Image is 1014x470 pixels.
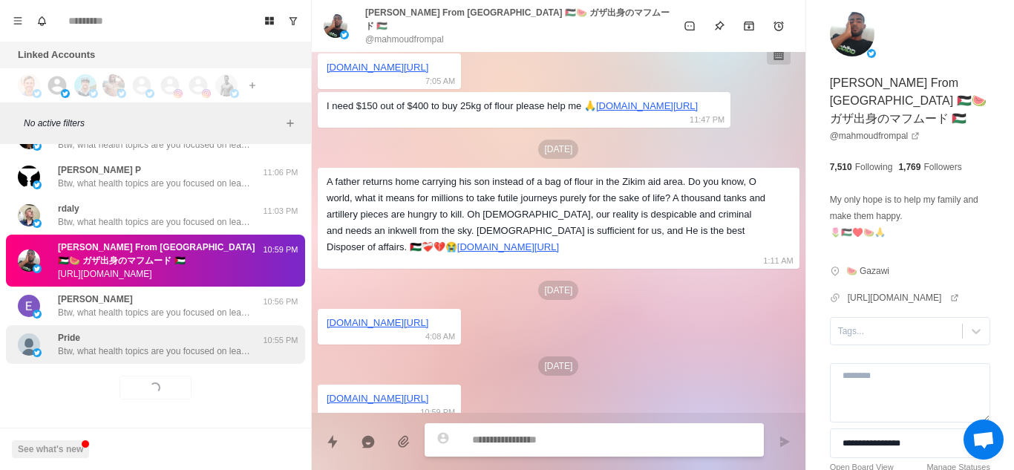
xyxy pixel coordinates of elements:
[18,249,40,272] img: picture
[764,11,794,41] button: Add reminder
[596,100,698,111] a: [DOMAIN_NAME][URL]
[145,89,154,98] img: picture
[258,9,281,33] button: Board View
[389,427,419,457] button: Add media
[243,76,261,94] button: Add account
[117,89,126,98] img: picture
[58,331,80,345] p: Pride
[89,89,98,98] img: picture
[327,393,428,404] a: [DOMAIN_NAME][URL]
[58,293,133,306] p: [PERSON_NAME]
[538,140,578,159] p: [DATE]
[174,89,183,98] img: picture
[262,244,299,256] p: 10:59 PM
[734,11,764,41] button: Archive
[102,74,125,97] img: picture
[898,160,920,174] p: 1,769
[12,440,89,458] button: See what's new
[704,11,734,41] button: Pin
[830,192,990,241] p: My only hope is to help my family and make them happy. 🌷🇵🇸♥️🍉🙏
[327,62,428,73] a: [DOMAIN_NAME][URL]
[867,49,876,58] img: picture
[58,202,79,215] p: rdaly
[18,333,40,356] img: picture
[58,163,141,177] p: [PERSON_NAME] P
[690,111,724,128] p: 11:47 PM
[262,166,299,179] p: 11:06 PM
[538,281,578,300] p: [DATE]
[848,291,960,304] a: [URL][DOMAIN_NAME]
[327,174,767,255] div: A father returns home carrying his son instead of a bag of flour in the Zikim aid area. Do you kn...
[58,177,251,190] p: Btw, what health topics are you focused on learning about currently? Weight loss? Something relat...
[830,160,852,174] p: 7,510
[830,129,920,143] a: @mahmoudfrompal
[281,9,305,33] button: Show unread conversations
[318,427,347,457] button: Quick replies
[281,114,299,132] button: Add filters
[24,117,281,130] p: No active filters
[763,252,793,269] p: 1:11 AM
[33,348,42,357] img: picture
[33,89,42,98] img: picture
[58,345,251,358] p: Btw, what health topics are you focused on learning about currently? Weight loss? Something relat...
[855,160,893,174] p: Following
[18,204,40,226] img: picture
[327,317,428,328] a: [DOMAIN_NAME][URL]
[964,420,1004,460] a: Open chat
[18,166,40,188] img: picture
[33,310,42,319] img: picture
[353,427,383,457] button: Reply with AI
[923,160,961,174] p: Followers
[262,296,299,308] p: 10:56 PM
[6,9,30,33] button: Menu
[18,48,95,62] p: Linked Accounts
[262,205,299,218] p: 11:03 PM
[33,142,42,151] img: picture
[846,264,889,278] p: 🍉 Gazawi
[830,74,990,128] p: [PERSON_NAME] From [GEOGRAPHIC_DATA] 🇵🇸🍉 ガザ出身のマフムード 🇵🇸
[33,180,42,189] img: picture
[675,11,704,41] button: Mark as unread
[830,12,874,56] img: picture
[30,9,53,33] button: Notifications
[33,264,42,273] img: picture
[420,404,455,420] p: 10:59 PM
[340,30,349,39] img: picture
[324,14,347,38] img: picture
[457,241,559,252] a: [DOMAIN_NAME][URL]
[215,74,238,97] img: picture
[230,89,239,98] img: picture
[365,33,444,46] p: @mahmoudfrompal
[262,334,299,347] p: 10:55 PM
[58,215,251,229] p: Btw, what health topics are you focused on learning about currently? Weight loss? Something relat...
[770,427,799,457] button: Send message
[58,306,251,319] p: Btw, what health topics are you focused on learning about currently? Weight loss? Something relat...
[58,267,152,281] p: [URL][DOMAIN_NAME]
[425,73,455,89] p: 7:05 AM
[538,356,578,376] p: [DATE]
[18,295,40,317] img: picture
[18,74,40,97] img: picture
[74,74,97,97] img: picture
[425,328,455,345] p: 4:08 AM
[58,138,251,151] p: Btw, what health topics are you focused on learning about currently? Weight loss? Something relat...
[33,219,42,228] img: picture
[61,89,70,98] img: picture
[58,241,262,267] p: [PERSON_NAME] From [GEOGRAPHIC_DATA] 🇵🇸🍉 ガザ出身のマフムード 🇵🇸
[202,89,211,98] img: picture
[365,6,675,33] p: [PERSON_NAME] From [GEOGRAPHIC_DATA] 🇵🇸🍉 ガザ出身のマフムード 🇵🇸
[327,98,698,114] div: I need $150 out of $400 to buy 25kg of flour please help me 🙏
